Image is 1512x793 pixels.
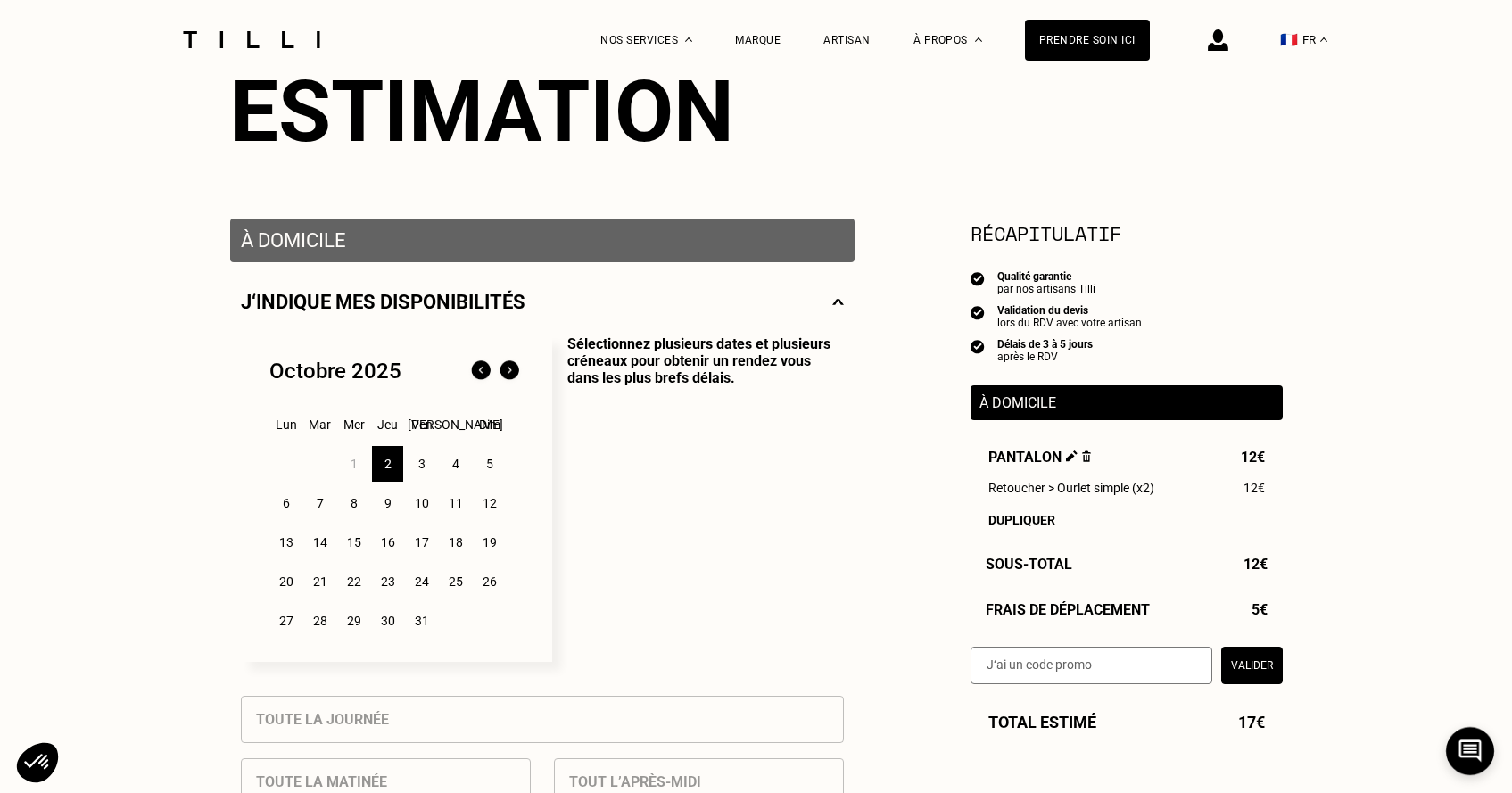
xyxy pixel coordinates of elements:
div: Qualité garantie [997,270,1095,283]
img: svg+xml;base64,PHN2ZyBmaWxsPSJub25lIiBoZWlnaHQ9IjE0IiB2aWV3Qm94PSIwIDAgMjggMTQiIHdpZHRoPSIyOCIgeG... [832,291,844,313]
div: 11 [440,485,471,521]
p: À domicile [979,394,1274,411]
div: 9 [372,485,403,521]
div: Sous-Total [971,556,1283,573]
input: J‘ai un code promo [971,647,1212,684]
span: 5€ [1252,601,1268,618]
img: Éditer [1066,450,1078,462]
img: Logo du service de couturière Tilli [177,31,326,48]
div: 20 [270,564,302,599]
span: 17€ [1238,713,1265,731]
img: Mois précédent [467,357,495,385]
div: 4 [440,446,471,482]
div: 5 [474,446,505,482]
div: 21 [304,564,335,599]
div: 26 [474,564,505,599]
div: 10 [406,485,437,521]
div: 17 [406,525,437,560]
img: Menu déroulant [685,37,692,42]
div: 2 [372,446,403,482]
div: Frais de déplacement [971,601,1283,618]
div: 16 [372,525,403,560]
span: 🇫🇷 [1280,31,1298,48]
span: Retoucher > Ourlet simple (x2) [988,481,1154,495]
img: menu déroulant [1320,37,1327,42]
span: 12€ [1241,449,1265,466]
img: icon list info [971,270,985,286]
div: 23 [372,564,403,599]
div: 15 [338,525,369,560]
span: 12€ [1243,556,1268,573]
div: 27 [270,603,302,639]
a: Artisan [823,34,871,46]
div: 19 [474,525,505,560]
p: Sélectionnez plusieurs dates et plusieurs créneaux pour obtenir un rendez vous dans les plus bref... [552,335,844,662]
div: 3 [406,446,437,482]
div: 31 [406,603,437,639]
div: 22 [338,564,369,599]
div: 25 [440,564,471,599]
div: par nos artisans Tilli [997,283,1095,295]
a: Prendre soin ici [1025,20,1150,61]
div: après le RDV [997,351,1093,363]
div: 30 [372,603,403,639]
img: icon list info [971,338,985,354]
img: icône connexion [1208,29,1228,51]
img: Supprimer [1082,450,1092,462]
p: À domicile [241,229,844,252]
div: Octobre 2025 [269,359,401,384]
img: Mois suivant [495,357,524,385]
div: 13 [270,525,302,560]
div: 6 [270,485,302,521]
div: 24 [406,564,437,599]
img: Menu déroulant à propos [975,37,982,42]
div: 29 [338,603,369,639]
span: Pantalon [988,449,1092,466]
a: Marque [735,34,781,46]
div: 7 [304,485,335,521]
div: Dupliquer [988,513,1265,527]
img: icon list info [971,304,985,320]
button: Valider [1221,647,1283,684]
div: Délais de 3 à 5 jours [997,338,1093,351]
div: Estimation [230,62,1283,161]
div: Total estimé [971,713,1283,731]
section: Récapitulatif [971,219,1283,248]
span: 12€ [1243,481,1265,495]
p: J‘indique mes disponibilités [241,291,525,313]
div: 18 [440,525,471,560]
div: lors du RDV avec votre artisan [997,317,1142,329]
div: 14 [304,525,335,560]
div: 28 [304,603,335,639]
div: 8 [338,485,369,521]
div: Validation du devis [997,304,1142,317]
div: 12 [474,485,505,521]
